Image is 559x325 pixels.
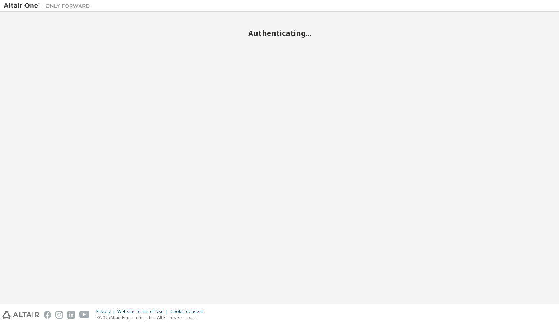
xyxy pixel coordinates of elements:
p: © 2025 Altair Engineering, Inc. All Rights Reserved. [96,315,207,321]
img: facebook.svg [44,311,51,319]
img: youtube.svg [79,311,90,319]
img: instagram.svg [55,311,63,319]
img: altair_logo.svg [2,311,39,319]
div: Website Terms of Use [117,309,170,315]
div: Privacy [96,309,117,315]
img: Altair One [4,2,94,9]
img: linkedin.svg [67,311,75,319]
div: Cookie Consent [170,309,207,315]
h2: Authenticating... [4,28,555,38]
